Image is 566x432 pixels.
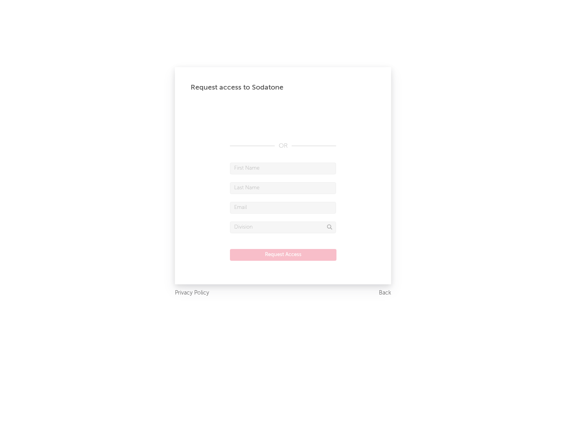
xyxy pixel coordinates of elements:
a: Back [379,288,391,298]
input: First Name [230,163,336,174]
div: Request access to Sodatone [191,83,375,92]
input: Email [230,202,336,214]
div: OR [230,141,336,151]
input: Division [230,221,336,233]
button: Request Access [230,249,336,261]
input: Last Name [230,182,336,194]
a: Privacy Policy [175,288,209,298]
